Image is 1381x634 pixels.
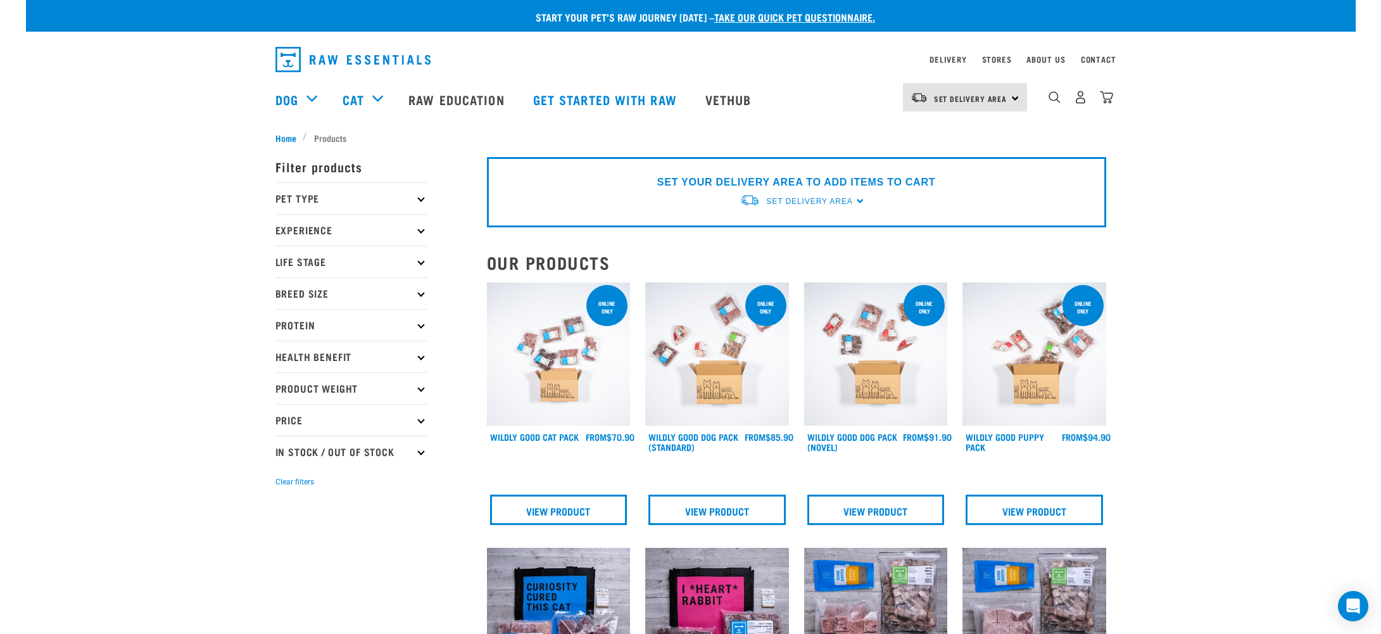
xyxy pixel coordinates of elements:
a: View Product [648,495,786,525]
p: Pet Type [275,182,427,214]
p: SET YOUR DELIVERY AREA TO ADD ITEMS TO CART [657,175,935,190]
a: Home [275,131,303,144]
a: Delivery [930,57,966,61]
div: $94.90 [1062,432,1111,442]
img: Dog 0 2sec [645,282,789,426]
a: Dog [275,90,298,109]
nav: breadcrumbs [275,131,1106,144]
h2: Our Products [487,253,1106,272]
img: home-icon@2x.png [1100,91,1113,104]
button: Clear filters [275,476,314,488]
img: van-moving.png [911,92,928,103]
p: Product Weight [275,372,427,404]
div: $85.90 [745,432,793,442]
a: Wildly Good Cat Pack [490,434,579,439]
img: Cat 0 2sec [487,282,631,426]
img: Raw Essentials Logo [275,47,431,72]
a: Stores [982,57,1012,61]
div: $70.90 [586,432,634,442]
a: Get started with Raw [520,74,693,125]
div: Online Only [745,294,786,320]
p: Price [275,404,427,436]
div: Online Only [1063,294,1104,320]
p: In Stock / Out Of Stock [275,436,427,467]
div: Online Only [904,294,945,320]
img: user.png [1074,91,1087,104]
div: $91.90 [903,432,952,442]
span: Set Delivery Area [934,96,1007,101]
img: home-icon-1@2x.png [1049,91,1061,103]
p: Experience [275,214,427,246]
a: Wildly Good Dog Pack (Standard) [648,434,738,449]
img: Dog Novel 0 2sec [804,282,948,426]
span: FROM [586,434,607,439]
span: FROM [903,434,924,439]
div: ONLINE ONLY [586,294,627,320]
a: View Product [807,495,945,525]
a: Contact [1081,57,1116,61]
a: Vethub [693,74,767,125]
a: View Product [966,495,1103,525]
p: Protein [275,309,427,341]
a: View Product [490,495,627,525]
div: Open Intercom Messenger [1338,591,1368,621]
nav: dropdown navigation [26,74,1356,125]
p: Filter products [275,151,427,182]
span: FROM [745,434,766,439]
p: Start your pet’s raw journey [DATE] – [35,10,1365,25]
img: Puppy 0 2sec [962,282,1106,426]
a: Raw Education [396,74,520,125]
a: Wildly Good Dog Pack (Novel) [807,434,897,449]
nav: dropdown navigation [265,42,1116,77]
a: Wildly Good Puppy Pack [966,434,1044,449]
span: Set Delivery Area [766,197,852,206]
span: FROM [1062,434,1083,439]
a: About Us [1026,57,1065,61]
a: take our quick pet questionnaire. [714,14,875,20]
a: Cat [343,90,364,109]
span: Home [275,131,296,144]
img: van-moving.png [740,194,760,207]
p: Health Benefit [275,341,427,372]
p: Breed Size [275,277,427,309]
p: Life Stage [275,246,427,277]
